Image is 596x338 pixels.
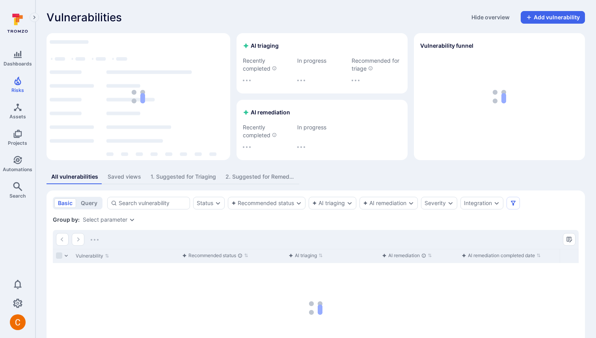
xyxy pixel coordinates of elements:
[72,233,84,246] button: Go to the next page
[151,173,216,181] div: 1. Suggested for Triaging
[11,87,24,93] span: Risks
[494,200,500,206] button: Expand dropdown
[8,140,27,146] span: Projects
[197,200,213,206] button: Status
[119,199,186,207] input: Search vulnerability
[363,200,406,206] button: AI remediation
[91,239,99,241] img: Loading...
[312,200,345,206] button: AI triaging
[467,11,514,24] button: Hide overview
[462,252,535,260] div: AI remediation completed date
[382,252,432,259] button: Sort by function(){return k.createElement(hN.A,{direction:"row",alignItems:"center",gap:4},k.crea...
[83,217,135,223] div: grouping parameters
[56,233,69,246] button: Go to the previous page
[225,173,294,181] div: 2. Suggested for Remediation
[243,42,279,50] h2: AI triaging
[129,217,135,223] button: Expand dropdown
[243,108,290,116] h2: AI remediation
[47,33,230,160] div: Top integrations by vulnerabilities
[47,170,585,184] div: assets tabs
[83,217,127,223] button: Select parameter
[30,13,39,22] button: Expand navigation menu
[243,146,251,148] img: Loading...
[9,114,26,120] span: Assets
[382,252,426,260] div: AI remediation
[243,80,251,81] img: Loading...
[297,80,305,81] img: Loading...
[10,314,26,330] div: Camilo Rivera
[4,61,32,67] span: Dashboards
[51,173,98,181] div: All vulnerabilities
[289,252,323,259] button: Sort by function(){return k.createElement(hN.A,{direction:"row",alignItems:"center",gap:4},k.crea...
[243,57,292,73] span: Recently completed
[132,90,145,103] img: Loading...
[346,200,353,206] button: Expand dropdown
[56,252,62,259] span: Select all rows
[108,173,141,181] div: Saved views
[462,252,541,259] button: Sort by function(){return k.createElement(hN.A,{direction:"row",alignItems:"center",gap:4},k.crea...
[243,123,292,139] span: Recently completed
[464,200,492,206] button: Integration
[563,233,576,246] button: Manage columns
[9,193,26,199] span: Search
[182,252,242,260] div: Recommended status
[352,57,401,73] span: Recommended for triage
[231,200,294,206] button: Recommended status
[182,252,248,259] button: Sort by function(){return k.createElement(hN.A,{direction:"row",alignItems:"center",gap:4},k.crea...
[297,146,305,148] img: Loading...
[507,197,520,209] button: Filters
[425,200,446,206] button: Severity
[272,66,277,71] svg: AI triaged vulnerabilities in the last 7 days
[297,123,347,131] span: In progress
[76,253,109,259] button: Sort by Vulnerability
[77,198,101,208] button: query
[3,166,32,172] span: Automations
[521,11,585,24] button: Add vulnerability
[420,42,473,50] h2: Vulnerability funnel
[32,14,37,21] i: Expand navigation menu
[47,11,122,24] span: Vulnerabilities
[54,198,76,208] button: basic
[297,57,347,65] span: In progress
[10,314,26,330] img: ACg8ocJuq_DPPTkXyD9OlTnVLvDrpObecjcADscmEHLMiTyEnTELew=s96-c
[289,252,317,260] div: AI triaging
[272,133,277,137] svg: AI remediated vulnerabilities in the last 7 days
[352,80,359,81] img: Loading...
[53,216,80,224] span: Group by:
[408,200,414,206] button: Expand dropdown
[447,200,454,206] button: Expand dropdown
[215,200,221,206] button: Expand dropdown
[50,36,227,157] div: loading spinner
[368,66,373,71] svg: Vulnerabilities with critical and high severity from supported integrations (SCA/SAST/CSPM) that ...
[296,200,302,206] button: Expand dropdown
